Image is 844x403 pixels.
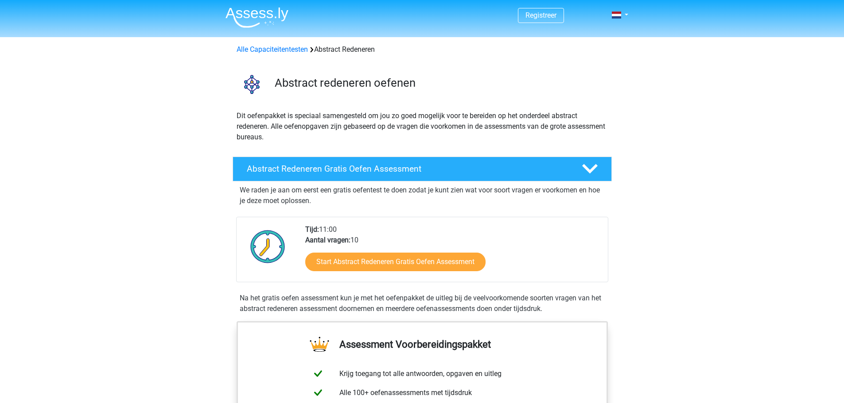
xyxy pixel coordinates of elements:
img: abstract redeneren [233,65,271,103]
a: Start Abstract Redeneren Gratis Oefen Assessment [305,253,486,271]
div: Abstract Redeneren [233,44,611,55]
a: Registreer [525,11,556,19]
h4: Abstract Redeneren Gratis Oefen Assessment [247,164,568,174]
a: Abstract Redeneren Gratis Oefen Assessment [229,157,615,181]
p: Dit oefenpakket is speciaal samengesteld om jou zo goed mogelijk voor te bereiden op het onderdee... [237,111,608,142]
a: Alle Capaciteitentesten [237,45,308,54]
div: 11:00 10 [299,224,607,282]
b: Tijd: [305,225,319,234]
div: Na het gratis oefen assessment kun je met het oefenpakket de uitleg bij de veelvoorkomende soorte... [236,293,608,314]
img: Assessly [226,7,288,28]
p: We raden je aan om eerst een gratis oefentest te doen zodat je kunt zien wat voor soort vragen er... [240,185,605,206]
img: Klok [245,224,290,269]
b: Aantal vragen: [305,236,350,244]
h3: Abstract redeneren oefenen [275,76,605,90]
